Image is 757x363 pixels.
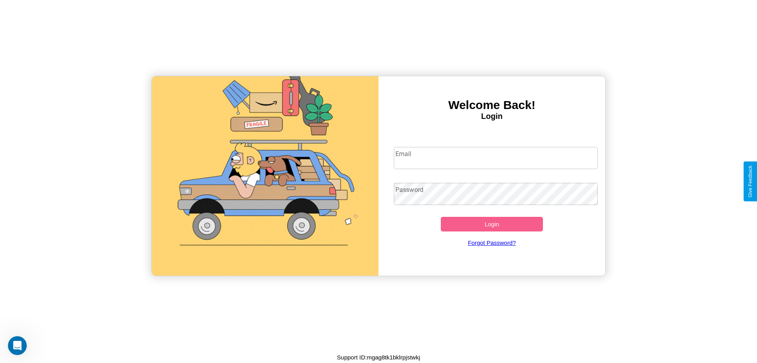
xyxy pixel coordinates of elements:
[152,76,378,276] img: gif
[378,98,605,112] h3: Welcome Back!
[441,217,543,231] button: Login
[390,231,594,254] a: Forgot Password?
[8,336,27,355] iframe: Intercom live chat
[748,166,753,197] div: Give Feedback
[337,352,420,363] p: Support ID: mgag8tk1bklrpjstwkj
[378,112,605,121] h4: Login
